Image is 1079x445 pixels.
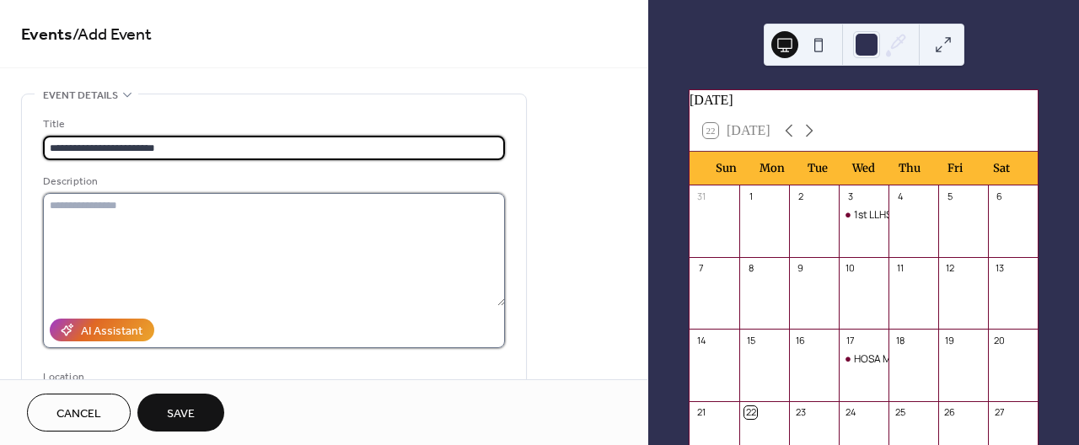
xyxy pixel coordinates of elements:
button: AI Assistant [50,319,154,341]
div: 13 [993,262,1006,275]
div: 1 [744,190,757,203]
div: 26 [943,406,956,419]
span: / Add Event [72,19,152,51]
div: Fri [932,152,978,185]
div: Description [43,173,502,190]
div: 31 [695,190,707,203]
div: 8 [744,262,757,275]
div: 5 [943,190,956,203]
div: 12 [943,262,956,275]
div: Title [43,115,502,133]
div: 1st LLHS HOSA MEETING! [854,208,968,222]
div: 14 [695,334,707,346]
div: 10 [844,262,856,275]
div: 2 [794,190,807,203]
div: 27 [993,406,1006,419]
div: 22 [744,406,757,419]
div: 23 [794,406,807,419]
button: Cancel [27,394,131,432]
div: 19 [943,334,956,346]
div: 9 [794,262,807,275]
div: Mon [749,152,794,185]
div: 25 [894,406,906,419]
div: 24 [844,406,856,419]
div: Tue [795,152,840,185]
div: [DATE] [690,90,1038,110]
div: 11 [894,262,906,275]
div: Thu [887,152,932,185]
div: Wed [840,152,886,185]
button: Save [137,394,224,432]
div: 16 [794,334,807,346]
div: HOSA MEETING!! [854,352,931,367]
span: Event details [43,87,118,105]
div: 3 [844,190,856,203]
div: HOSA MEETING!! [839,352,888,367]
div: AI Assistant [81,323,142,340]
div: 17 [844,334,856,346]
span: Save [167,405,195,423]
div: 1st LLHS HOSA MEETING! [839,208,888,222]
div: Sun [703,152,749,185]
div: Location [43,368,502,386]
div: 21 [695,406,707,419]
div: 4 [894,190,906,203]
div: 6 [993,190,1006,203]
a: Events [21,19,72,51]
div: 15 [744,334,757,346]
div: 7 [695,262,707,275]
div: 18 [894,334,906,346]
div: Sat [979,152,1024,185]
span: Cancel [56,405,101,423]
div: 20 [993,334,1006,346]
